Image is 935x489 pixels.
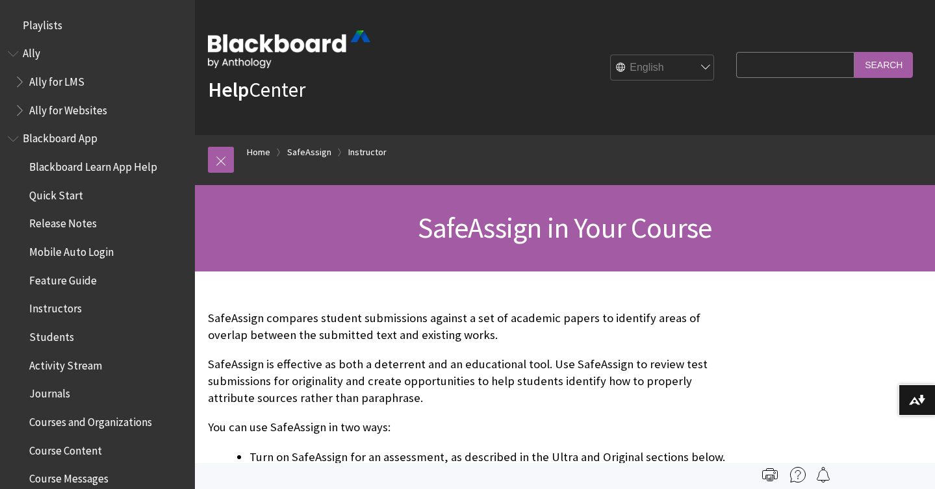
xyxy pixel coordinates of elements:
[29,184,83,202] span: Quick Start
[29,355,102,372] span: Activity Stream
[208,310,730,344] p: SafeAssign compares student submissions against a set of academic papers to identify areas of ove...
[29,213,97,231] span: Release Notes
[8,43,187,121] nav: Book outline for Anthology Ally Help
[23,14,62,32] span: Playlists
[29,440,102,457] span: Course Content
[29,383,70,401] span: Journals
[29,99,107,117] span: Ally for Websites
[418,210,711,245] span: SafeAssign in Your Course
[348,144,387,160] a: Instructor
[29,468,109,486] span: Course Messages
[854,52,913,77] input: Search
[29,71,84,88] span: Ally for LMS
[247,144,270,160] a: Home
[208,419,730,436] p: You can use SafeAssign in two ways:
[208,356,730,407] p: SafeAssign is effective as both a deterrent and an educational tool. Use SafeAssign to review tes...
[762,467,778,483] img: Print
[23,43,40,60] span: Ally
[208,77,249,103] strong: Help
[815,467,831,483] img: Follow this page
[611,55,715,81] select: Site Language Selector
[29,241,114,258] span: Mobile Auto Login
[29,270,97,287] span: Feature Guide
[29,298,82,316] span: Instructors
[23,128,97,145] span: Blackboard App
[208,31,370,68] img: Blackboard by Anthology
[29,156,157,173] span: Blackboard Learn App Help
[8,14,187,36] nav: Book outline for Playlists
[29,326,74,344] span: Students
[287,144,331,160] a: SafeAssign
[208,77,305,103] a: HelpCenter
[790,467,806,483] img: More help
[29,411,152,429] span: Courses and Organizations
